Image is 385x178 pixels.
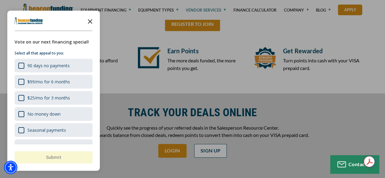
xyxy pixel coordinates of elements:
div: 90 days no payments [15,59,93,72]
div: Earn a VISA card up to $300 for financing [27,143,89,155]
div: Seasonal payments [27,127,66,133]
div: $25/mo for 3 months [27,95,70,101]
div: Accessibility Menu [4,161,17,174]
div: 90 days no payments [27,63,70,68]
div: Seasonal payments [15,123,93,137]
img: Company logo [15,17,43,25]
div: $99/mo for 6 months [15,75,93,89]
button: Contact us [330,155,379,173]
div: No money down [15,107,93,121]
div: Earn a VISA card up to $300 for financing [15,139,93,158]
div: Vote on our next financing special! [15,39,93,45]
div: No money down [27,111,61,117]
button: Close the survey [84,15,96,27]
button: Submit [15,151,93,163]
span: Contact us [348,161,373,167]
p: Select all that appeal to you: [15,50,93,56]
div: Survey [7,11,100,171]
div: $99/mo for 6 months [27,79,70,85]
div: $25/mo for 3 months [15,91,93,105]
